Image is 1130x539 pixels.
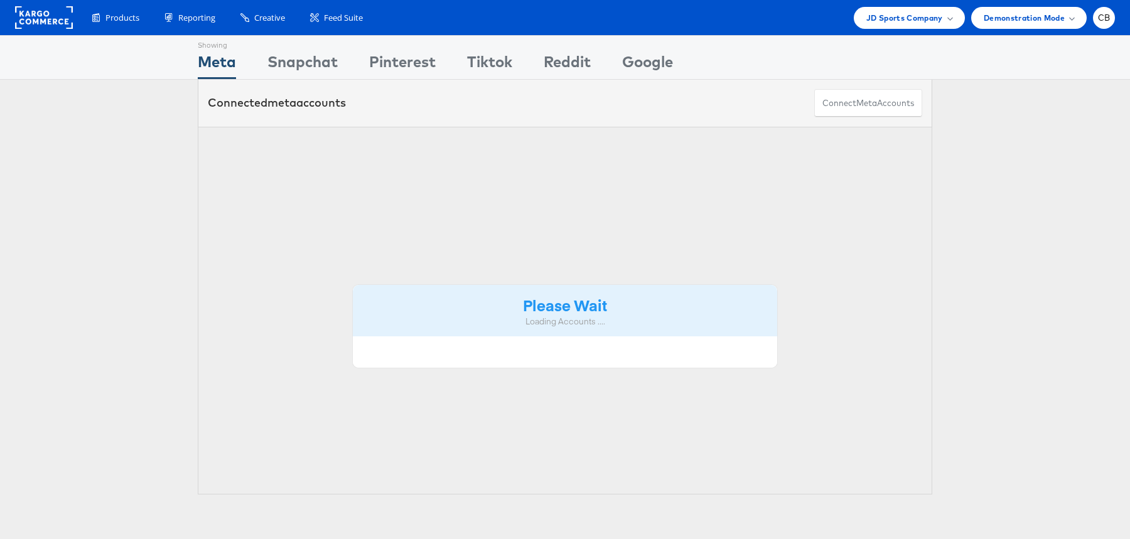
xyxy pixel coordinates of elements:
strong: Please Wait [523,294,607,315]
span: Feed Suite [324,12,363,24]
div: Connected accounts [208,95,346,111]
div: Meta [198,51,236,79]
div: Loading Accounts .... [362,316,768,328]
span: CB [1098,14,1111,22]
button: ConnectmetaAccounts [814,89,922,117]
span: JD Sports Company [866,11,943,24]
span: Reporting [178,12,215,24]
span: meta [267,95,296,110]
span: meta [856,97,877,109]
div: Tiktok [467,51,512,79]
div: Snapchat [267,51,338,79]
span: Products [105,12,139,24]
span: Creative [254,12,285,24]
div: Showing [198,36,236,51]
span: Demonstration Mode [984,11,1065,24]
div: Pinterest [369,51,436,79]
div: Reddit [544,51,591,79]
div: Google [622,51,673,79]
